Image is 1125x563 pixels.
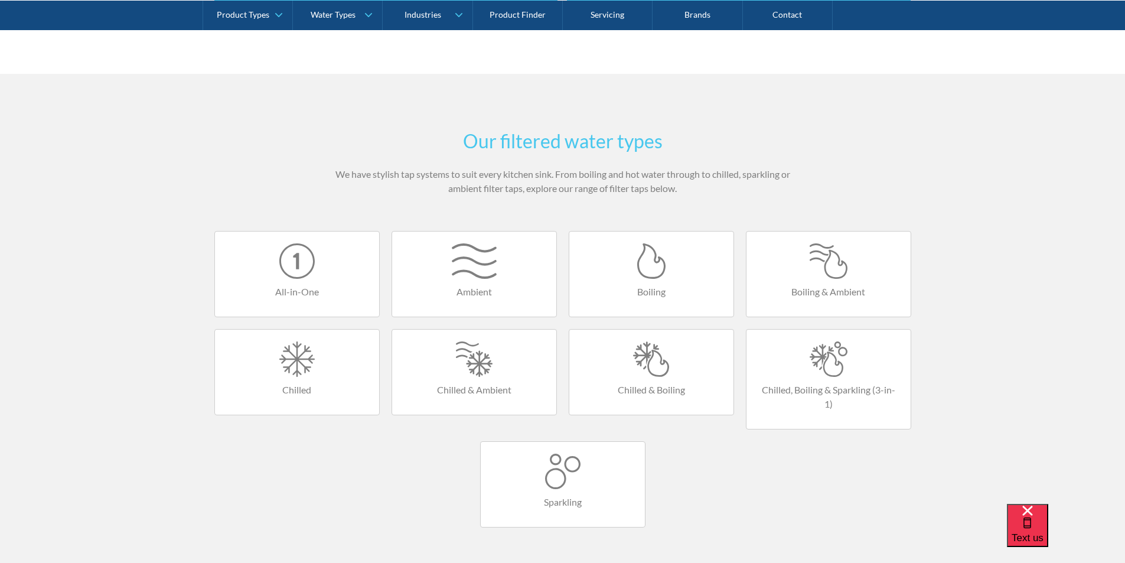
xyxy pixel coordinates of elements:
[214,231,380,317] a: All-in-One
[311,9,356,19] div: Water Types
[581,383,722,397] h4: Chilled & Boiling
[392,231,557,317] a: Ambient
[758,383,899,411] h4: Chilled, Boiling & Sparkling (3-in-1)
[332,167,793,196] p: We have stylish tap systems to suit every kitchen sink. From boiling and hot water through to chi...
[758,285,899,299] h4: Boiling & Ambient
[332,127,793,155] h2: Our filtered water types
[569,231,734,317] a: Boiling
[569,329,734,415] a: Chilled & Boiling
[581,285,722,299] h4: Boiling
[480,441,645,528] a: Sparkling
[392,329,557,415] a: Chilled & Ambient
[227,383,367,397] h4: Chilled
[493,495,633,509] h4: Sparkling
[404,383,544,397] h4: Chilled & Ambient
[405,9,441,19] div: Industries
[746,329,911,429] a: Chilled, Boiling & Sparkling (3-in-1)
[214,329,380,415] a: Chilled
[227,285,367,299] h4: All-in-One
[1007,504,1125,563] iframe: podium webchat widget bubble
[404,285,544,299] h4: Ambient
[217,9,269,19] div: Product Types
[746,231,911,317] a: Boiling & Ambient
